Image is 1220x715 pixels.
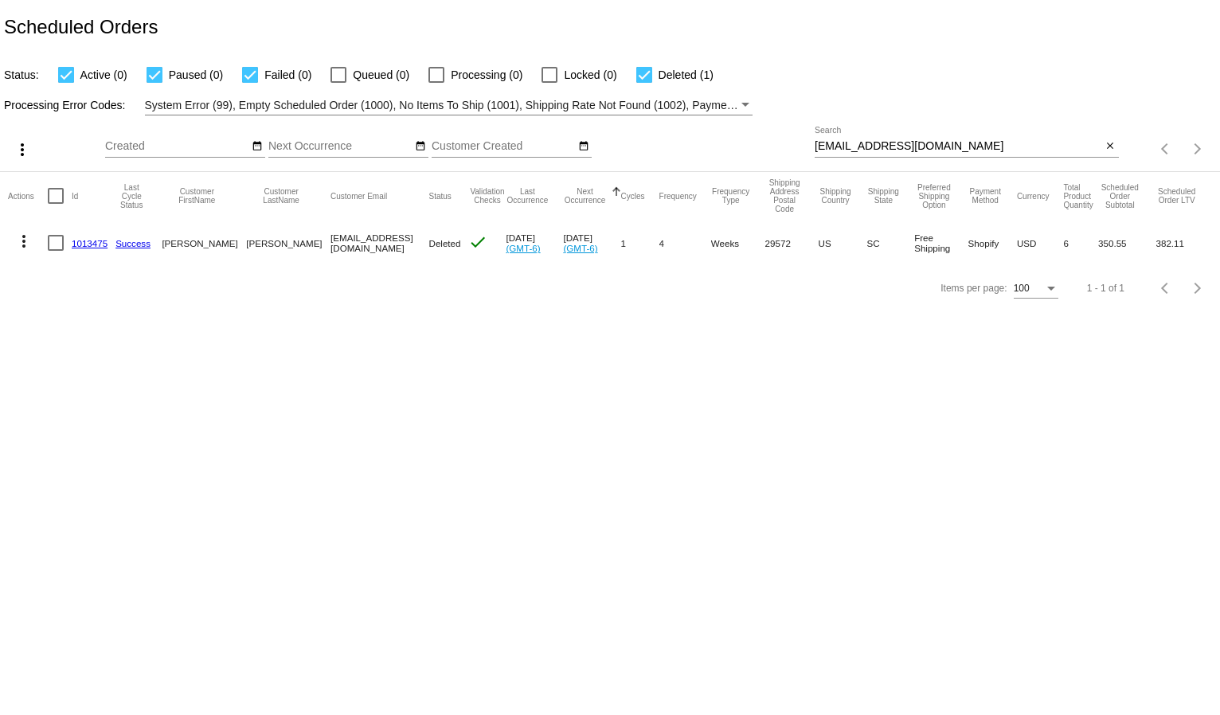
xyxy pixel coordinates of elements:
mat-cell: Weeks [711,220,765,266]
span: Failed (0) [264,65,311,84]
button: Change sorting for ShippingState [867,187,901,205]
button: Previous page [1150,133,1182,165]
h2: Scheduled Orders [4,16,158,38]
mat-cell: Shopify [968,220,1017,266]
mat-icon: date_range [252,140,263,153]
mat-cell: 382.11 [1156,220,1212,266]
span: Queued (0) [353,65,409,84]
span: 100 [1014,283,1030,294]
button: Change sorting for Cycles [621,191,645,201]
mat-icon: date_range [415,140,426,153]
button: Change sorting for LifetimeValue [1156,187,1198,205]
button: Change sorting for ShippingPostcode [765,178,804,213]
a: (GMT-6) [563,243,597,253]
span: Locked (0) [564,65,616,84]
input: Created [105,140,248,153]
input: Next Occurrence [268,140,412,153]
button: Next page [1182,272,1214,304]
mat-cell: Free Shipping [914,220,968,266]
mat-cell: [DATE] [563,220,620,266]
button: Change sorting for Frequency [659,191,697,201]
mat-cell: 350.55 [1098,220,1155,266]
mat-header-cell: Actions [8,172,48,220]
button: Change sorting for FrequencyType [711,187,751,205]
mat-icon: check [468,232,487,252]
mat-header-cell: Validation Checks [468,172,506,220]
mat-cell: [DATE] [506,220,563,266]
span: Deleted [429,238,461,248]
div: 1 - 1 of 1 [1087,283,1124,294]
button: Change sorting for Status [429,191,452,201]
a: Success [115,238,151,248]
button: Next page [1182,133,1214,165]
mat-select: Filter by Processing Error Codes [145,96,753,115]
span: Processing (0) [451,65,522,84]
span: Active (0) [80,65,127,84]
button: Change sorting for PaymentMethod.Type [968,187,1003,205]
button: Change sorting for CustomerLastName [246,187,316,205]
a: (GMT-6) [506,243,540,253]
mat-icon: close [1105,140,1116,153]
button: Previous page [1150,272,1182,304]
button: Change sorting for CurrencyIso [1017,191,1050,201]
button: Change sorting for Subtotal [1098,183,1141,209]
mat-icon: date_range [578,140,589,153]
button: Change sorting for PreferredShippingOption [914,183,953,209]
mat-cell: USD [1017,220,1064,266]
mat-cell: US [819,220,867,266]
input: Search [815,140,1102,153]
mat-cell: 4 [659,220,711,266]
mat-cell: SC [867,220,915,266]
mat-cell: 1 [621,220,659,266]
mat-select: Items per page: [1014,283,1058,295]
div: Items per page: [940,283,1007,294]
button: Clear [1102,139,1119,155]
button: Change sorting for LastOccurrenceUtc [506,187,549,205]
a: 1013475 [72,238,108,248]
button: Change sorting for NextOccurrenceUtc [563,187,606,205]
mat-cell: 6 [1063,220,1098,266]
button: Change sorting for CustomerEmail [330,191,387,201]
span: Status: [4,68,39,81]
mat-icon: more_vert [13,140,32,159]
span: Deleted (1) [659,65,714,84]
mat-cell: [EMAIL_ADDRESS][DOMAIN_NAME] [330,220,428,266]
button: Change sorting for LastProcessingCycleId [115,183,147,209]
span: Paused (0) [169,65,223,84]
mat-cell: 29572 [765,220,819,266]
button: Change sorting for Id [72,191,78,201]
mat-cell: [PERSON_NAME] [246,220,330,266]
button: Change sorting for CustomerFirstName [162,187,232,205]
mat-cell: [PERSON_NAME] [162,220,246,266]
button: Change sorting for ShippingCountry [819,187,853,205]
input: Customer Created [432,140,575,153]
span: Processing Error Codes: [4,99,126,111]
mat-header-cell: Total Product Quantity [1063,172,1098,220]
mat-icon: more_vert [14,232,33,251]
